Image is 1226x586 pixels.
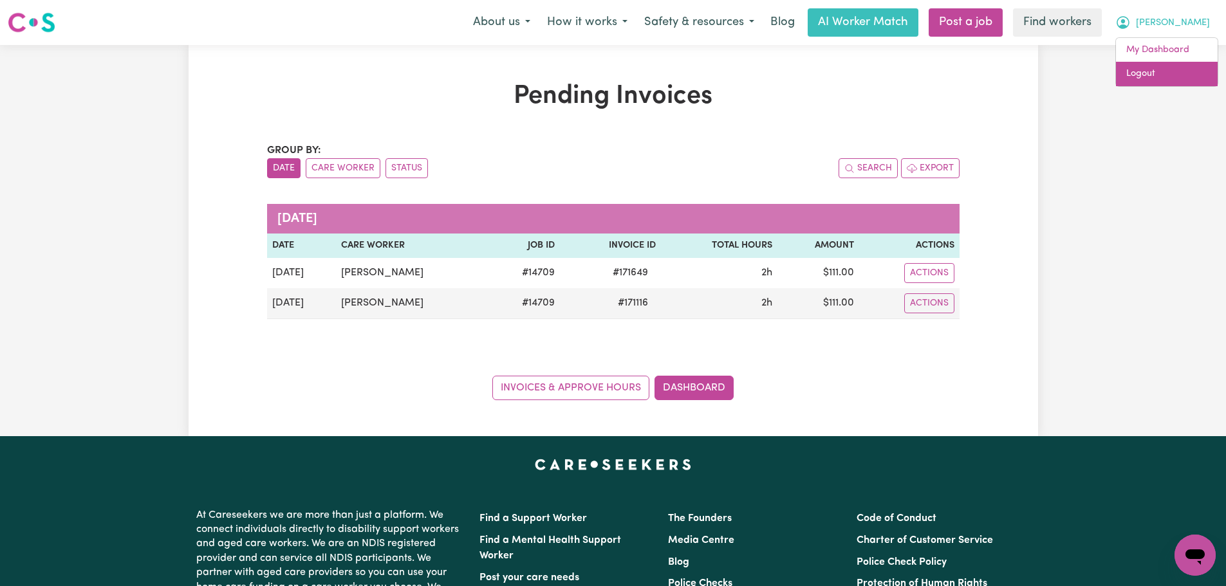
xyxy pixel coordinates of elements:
span: # 171649 [605,265,656,280]
a: Charter of Customer Service [857,535,993,545]
a: Media Centre [668,535,734,545]
a: My Dashboard [1116,38,1218,62]
button: My Account [1107,9,1218,36]
a: The Founders [668,513,732,524]
span: [PERSON_NAME] [1136,16,1210,30]
button: About us [465,9,539,36]
a: Police Check Policy [857,557,947,567]
button: sort invoices by paid status [385,158,428,178]
td: [DATE] [267,258,336,288]
td: [PERSON_NAME] [336,258,489,288]
a: Post your care needs [479,572,579,583]
th: Actions [859,233,959,258]
h1: Pending Invoices [267,81,960,112]
td: $ 111.00 [777,258,859,288]
a: Find a Mental Health Support Worker [479,535,621,561]
td: # 14709 [488,288,560,319]
button: Safety & resources [636,9,763,36]
th: Date [267,233,336,258]
a: Careseekers logo [8,8,55,37]
td: [DATE] [267,288,336,319]
a: Find a Support Worker [479,513,587,524]
a: Dashboard [655,376,734,400]
button: Export [901,158,960,178]
a: Blog [668,557,689,567]
button: Actions [904,263,954,283]
a: Find workers [1013,8,1102,37]
th: Amount [777,233,859,258]
button: Actions [904,293,954,313]
a: Blog [763,8,803,37]
span: 2 hours [761,268,772,278]
span: # 171116 [610,295,656,311]
iframe: Button to launch messaging window [1175,535,1216,576]
th: Job ID [488,233,560,258]
a: Logout [1116,62,1218,86]
button: sort invoices by date [267,158,301,178]
th: Total Hours [661,233,778,258]
span: Group by: [267,145,321,156]
td: # 14709 [488,258,560,288]
button: sort invoices by care worker [306,158,380,178]
td: $ 111.00 [777,288,859,319]
td: [PERSON_NAME] [336,288,489,319]
a: Code of Conduct [857,513,936,524]
caption: [DATE] [267,204,960,233]
img: Careseekers logo [8,11,55,34]
a: Careseekers home page [535,459,691,470]
th: Invoice ID [560,233,661,258]
a: Post a job [929,8,1003,37]
span: 2 hours [761,298,772,308]
a: AI Worker Match [808,8,918,37]
th: Care Worker [336,233,489,258]
div: My Account [1115,37,1218,87]
button: How it works [539,9,636,36]
button: Search [839,158,898,178]
a: Invoices & Approve Hours [492,376,649,400]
